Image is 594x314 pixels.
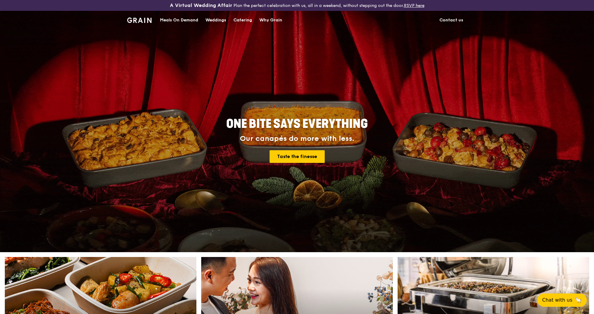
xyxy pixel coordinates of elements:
a: GrainGrain [127,11,152,29]
div: Why Grain [259,11,282,29]
a: Why Grain [256,11,286,29]
h3: A Virtual Wedding Affair [170,2,232,8]
div: Meals On Demand [160,11,198,29]
a: Taste the finesse [270,150,325,163]
a: RSVP here [404,3,424,8]
button: Chat with us🦙 [537,293,587,307]
div: Weddings [205,11,226,29]
a: Contact us [436,11,467,29]
a: Weddings [202,11,230,29]
span: 🦙 [575,297,582,304]
div: Catering [233,11,252,29]
span: ONE BITE SAYS EVERYTHING [226,117,368,131]
span: Chat with us [542,297,572,304]
a: Catering [230,11,256,29]
img: Grain [127,17,152,23]
div: Plan the perfect celebration with us, all in a weekend, without stepping out the door. [123,2,471,8]
div: Our canapés do more with less. [189,135,405,143]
